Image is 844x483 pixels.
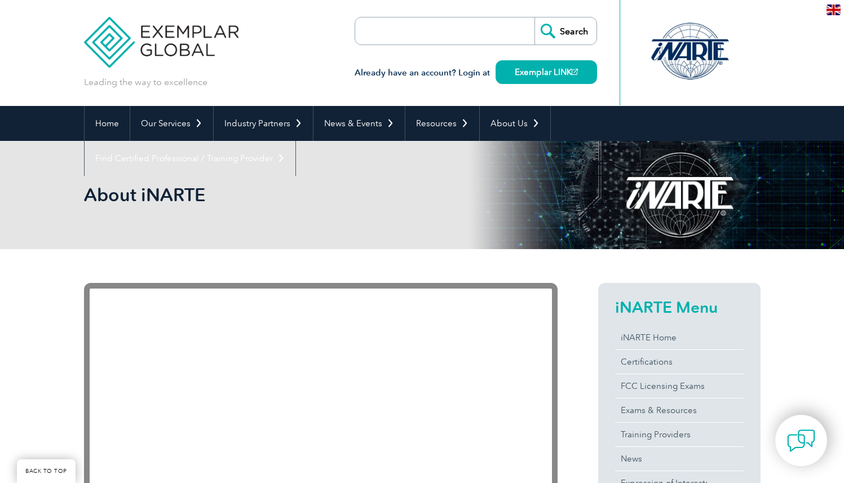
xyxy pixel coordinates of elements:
a: Certifications [615,350,744,374]
a: About Us [480,106,550,141]
a: Home [85,106,130,141]
a: Our Services [130,106,213,141]
img: contact-chat.png [787,427,815,455]
a: BACK TO TOP [17,459,76,483]
a: Exemplar LINK [496,60,597,84]
a: News & Events [313,106,405,141]
a: Industry Partners [214,106,313,141]
p: Leading the way to excellence [84,76,207,88]
a: Training Providers [615,423,744,446]
a: Exams & Resources [615,398,744,422]
a: FCC Licensing Exams [615,374,744,398]
input: Search [534,17,596,45]
img: open_square.png [572,69,578,75]
a: Find Certified Professional / Training Provider [85,141,295,176]
a: News [615,447,744,471]
h2: About iNARTE [84,186,558,204]
h2: iNARTE Menu [615,298,744,316]
a: iNARTE Home [615,326,744,349]
a: Resources [405,106,479,141]
img: en [827,5,841,15]
h3: Already have an account? Login at [355,66,597,80]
